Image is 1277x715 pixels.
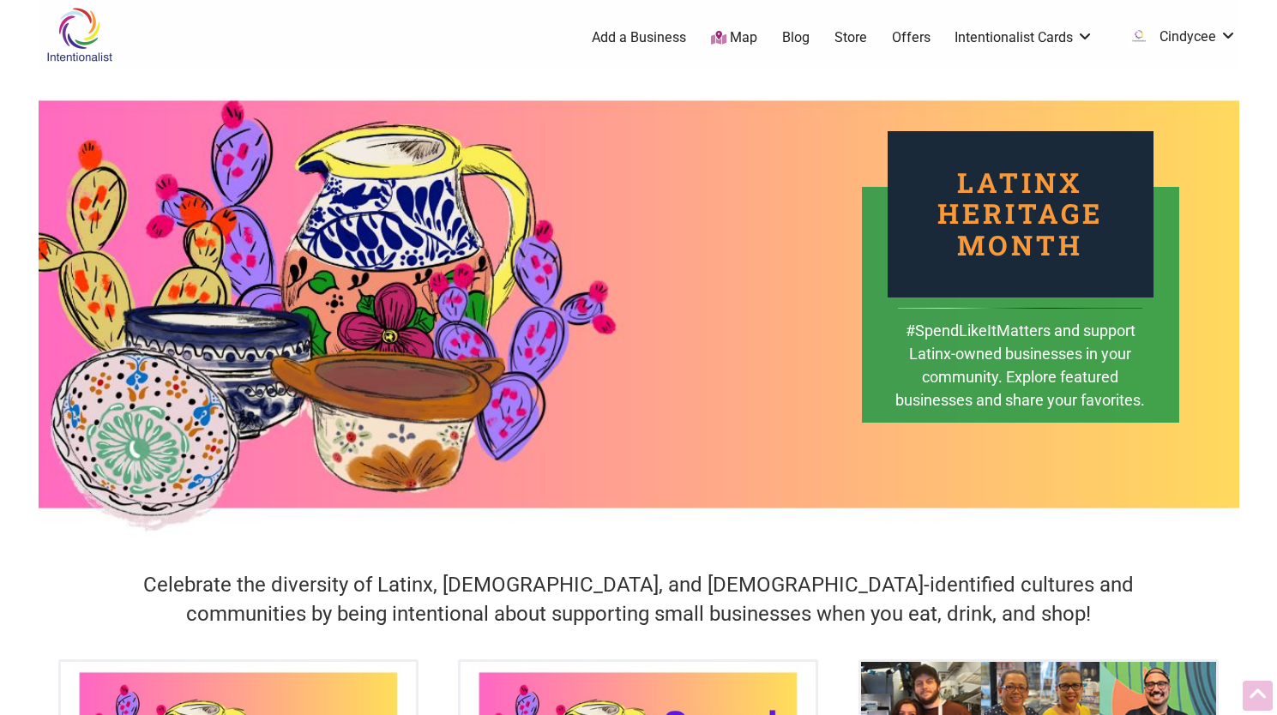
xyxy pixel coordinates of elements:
div: Scroll Back to Top [1243,681,1273,711]
a: Add a Business [592,28,686,47]
a: Offers [892,28,931,47]
a: Blog [782,28,810,47]
a: Store [834,28,867,47]
img: Intentionalist [39,7,120,63]
a: Map [711,28,757,48]
h4: Celebrate the diversity of Latinx, [DEMOGRAPHIC_DATA], and [DEMOGRAPHIC_DATA]-identified cultures... [99,571,1179,628]
a: Cindycee [1118,22,1237,53]
a: Intentionalist Cards [955,28,1093,47]
div: #SpendLikeItMatters and support Latinx-owned businesses in your community. Explore featured busin... [895,319,1147,436]
div: Latinx Heritage Month [888,131,1154,297]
